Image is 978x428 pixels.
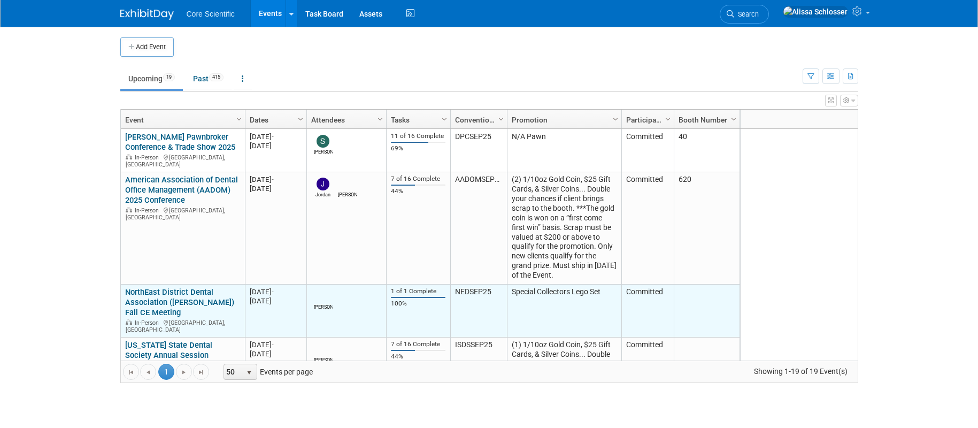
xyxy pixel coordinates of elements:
span: Events per page [210,364,324,380]
button: Add Event [120,37,174,57]
a: Go to the previous page [140,364,156,380]
div: 44% [391,187,445,195]
a: [PERSON_NAME] Pawnbroker Conference & Trade Show 2025 [125,132,235,152]
div: 44% [391,353,445,361]
td: N/A Pawn [507,129,621,172]
div: [DATE] [250,296,302,305]
span: 1 [158,364,174,380]
div: [DATE] [250,141,302,150]
span: Core Scientific [187,10,235,18]
div: 69% [391,144,445,152]
a: Dates [250,111,299,129]
span: In-Person [135,207,162,214]
div: [DATE] [250,184,302,193]
td: 40 [674,129,740,172]
span: Column Settings [376,115,384,124]
a: Participation [626,111,667,129]
img: ExhibitDay [120,9,174,20]
div: [DATE] [250,287,302,296]
span: - [272,175,274,184]
a: Go to the first page [123,364,139,380]
div: 7 of 16 Complete [391,175,445,183]
a: Tasks [391,111,443,129]
span: Go to the last page [197,368,205,377]
a: Column Settings [495,111,507,127]
div: [DATE] [250,132,302,141]
td: 620 [674,172,740,285]
span: Column Settings [611,115,620,124]
a: Convention Code [455,111,500,129]
div: James Belshe [314,303,333,311]
a: Column Settings [728,111,740,127]
a: American Association of Dental Office Management (AADOM) 2025 Conference [125,175,238,205]
div: 7 of 16 Complete [391,340,445,348]
img: In-Person Event [126,154,132,159]
span: In-Person [135,319,162,326]
span: 50 [224,364,242,379]
div: Dylan Gara [314,356,333,364]
div: [DATE] [250,340,302,349]
img: Jordan McCullough [317,178,329,190]
img: Sam Robinson [317,135,329,148]
a: Column Settings [438,111,450,127]
td: Committed [621,285,674,338]
a: Attendees [311,111,379,129]
span: Column Settings [440,115,449,124]
a: Column Settings [295,111,306,127]
a: Upcoming19 [120,68,183,89]
div: 1 of 1 Complete [391,287,445,295]
span: Go to the first page [127,368,135,377]
div: [GEOGRAPHIC_DATA], [GEOGRAPHIC_DATA] [125,318,240,334]
a: Column Settings [662,111,674,127]
a: Past415 [185,68,232,89]
div: [DATE] [250,349,302,358]
span: In-Person [135,154,162,161]
div: [GEOGRAPHIC_DATA], [GEOGRAPHIC_DATA] [125,205,240,221]
a: [US_STATE] State Dental Society Annual Session [125,340,212,360]
td: (2) 1/10oz Gold Coin, $25 Gift Cards, & Silver Coins... Double your chances if client brings scra... [507,172,621,285]
span: Search [734,10,759,18]
span: Column Settings [296,115,305,124]
a: Column Settings [610,111,621,127]
span: Column Settings [497,115,505,124]
img: Morgan Khan [341,178,353,190]
a: Booth Number [679,111,733,129]
a: Event [125,111,238,129]
a: Promotion [512,111,614,129]
a: Go to the next page [176,364,192,380]
span: - [272,133,274,141]
td: NEDSEP25 [450,285,507,338]
img: In-Person Event [126,319,132,325]
span: Go to the next page [180,368,188,377]
div: Morgan Khan [338,190,357,198]
div: 100% [391,300,445,308]
span: - [272,341,274,349]
img: James Belshe [317,290,329,303]
span: Go to the previous page [144,368,152,377]
div: Sam Robinson [314,148,333,156]
span: - [272,288,274,296]
td: DPCSEP25 [450,129,507,172]
div: [GEOGRAPHIC_DATA], [GEOGRAPHIC_DATA] [125,152,240,169]
td: Special Collectors Lego Set [507,285,621,338]
span: select [245,369,253,377]
img: Alissa Schlosser [783,6,848,18]
td: AADOMSEP25 [450,172,507,285]
div: [DATE] [250,175,302,184]
a: Go to the last page [193,364,209,380]
a: Column Settings [233,111,245,127]
span: 415 [209,73,224,81]
td: Committed [621,129,674,172]
div: 11 of 16 Complete [391,132,445,140]
div: Jordan McCullough [314,190,333,198]
span: Column Settings [235,115,243,124]
span: Column Settings [664,115,672,124]
a: Column Settings [374,111,386,127]
img: In-Person Event [126,207,132,212]
span: Column Settings [729,115,738,124]
span: 19 [163,73,175,81]
img: Dylan Gara [317,343,329,356]
td: Committed [621,172,674,285]
a: NorthEast District Dental Association ([PERSON_NAME]) Fall CE Meeting [125,287,234,317]
a: Search [720,5,769,24]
